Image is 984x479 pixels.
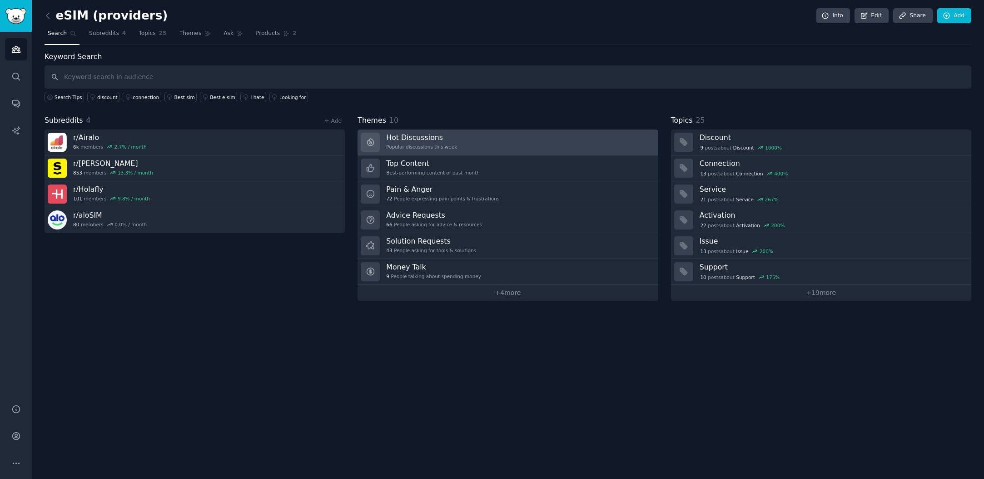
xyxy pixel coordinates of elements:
[133,94,159,100] div: connection
[73,144,147,150] div: members
[671,207,971,233] a: Activation22postsaboutActivation200%
[269,92,308,102] a: Looking for
[386,221,392,228] span: 66
[45,92,84,102] button: Search Tips
[855,8,889,24] a: Edit
[220,26,246,45] a: Ask
[386,133,457,142] h3: Hot Discussions
[700,170,706,177] span: 13
[358,259,658,285] a: Money Talk9People talking about spending money
[86,26,129,45] a: Subreddits4
[771,222,785,229] div: 200 %
[671,155,971,181] a: Connection13postsaboutConnection400%
[73,221,79,228] span: 80
[45,207,345,233] a: r/aloSIM80members0.0% / month
[700,170,789,178] div: post s about
[45,115,83,126] span: Subreddits
[86,116,91,125] span: 4
[700,221,785,230] div: post s about
[45,9,168,23] h2: eSIM (providers)
[765,196,779,203] div: 267 %
[386,273,389,279] span: 9
[386,159,480,168] h3: Top Content
[73,185,150,194] h3: r/ Holafly
[386,247,476,254] div: People asking for tools & solutions
[293,30,297,38] span: 2
[122,30,126,38] span: 4
[174,94,195,100] div: Best sim
[386,236,476,246] h3: Solution Requests
[73,221,147,228] div: members
[700,144,783,152] div: post s about
[774,170,788,177] div: 400 %
[224,30,234,38] span: Ask
[250,94,264,100] div: I hate
[760,248,773,254] div: 200 %
[48,185,67,204] img: Holafly
[123,92,161,102] a: connection
[73,144,79,150] span: 6k
[700,274,706,280] span: 10
[48,133,67,152] img: Airalo
[118,195,150,202] div: 9.8 % / month
[358,285,658,301] a: +4more
[200,92,237,102] a: Best e-sim
[671,130,971,155] a: Discount9postsaboutDiscount1000%
[179,30,202,38] span: Themes
[700,145,703,151] span: 9
[700,222,706,229] span: 22
[159,30,167,38] span: 25
[736,248,748,254] span: Issue
[256,30,280,38] span: Products
[55,94,82,100] span: Search Tips
[765,145,782,151] div: 1000 %
[700,159,965,168] h3: Connection
[700,236,965,246] h3: Issue
[164,92,197,102] a: Best sim
[386,221,482,228] div: People asking for advice & resources
[358,115,386,126] span: Themes
[73,210,147,220] h3: r/ aloSIM
[45,181,345,207] a: r/Holafly101members9.8% / month
[671,233,971,259] a: Issue13postsaboutIssue200%
[733,145,754,151] span: Discount
[386,262,481,272] h3: Money Talk
[358,130,658,155] a: Hot DiscussionsPopular discussions this week
[358,207,658,233] a: Advice Requests66People asking for advice & resources
[45,65,971,89] input: Keyword search in audience
[700,195,780,204] div: post s about
[87,92,119,102] a: discount
[700,248,706,254] span: 13
[358,233,658,259] a: Solution Requests43People asking for tools & solutions
[114,144,147,150] div: 2.7 % / month
[671,181,971,207] a: Service21postsaboutService267%
[696,116,705,125] span: 25
[97,94,118,100] div: discount
[210,94,235,100] div: Best e-sim
[386,210,482,220] h3: Advice Requests
[386,144,457,150] div: Popular discussions this week
[240,92,266,102] a: I hate
[73,159,153,168] h3: r/ [PERSON_NAME]
[89,30,119,38] span: Subreddits
[671,285,971,301] a: +19more
[700,262,965,272] h3: Support
[766,274,780,280] div: 175 %
[386,195,499,202] div: People expressing pain points & frustrations
[736,196,754,203] span: Service
[386,247,392,254] span: 43
[736,222,760,229] span: Activation
[73,195,150,202] div: members
[700,133,965,142] h3: Discount
[73,170,153,176] div: members
[139,30,155,38] span: Topics
[118,170,153,176] div: 13.3 % / month
[45,155,345,181] a: r/[PERSON_NAME]853members13.3% / month
[816,8,850,24] a: Info
[48,159,67,178] img: saily
[937,8,971,24] a: Add
[45,130,345,155] a: r/Airalo6kmembers2.7% / month
[135,26,169,45] a: Topics25
[386,195,392,202] span: 72
[700,210,965,220] h3: Activation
